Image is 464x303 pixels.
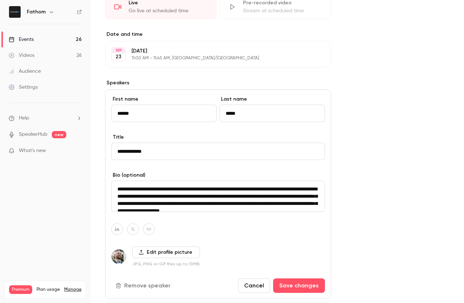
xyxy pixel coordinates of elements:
label: Bio (optional) [111,172,325,179]
iframe: Noticeable Trigger [73,148,82,154]
label: Date and time [105,31,331,38]
button: Remove speaker [111,278,176,293]
label: First name [111,96,217,103]
p: 23 [116,53,121,60]
li: help-dropdown-opener [9,114,82,122]
h6: Fathom [27,8,46,16]
div: Go live at scheduled time [129,7,208,14]
label: Edit profile picture [132,247,200,258]
button: Save changes [273,278,325,293]
p: [DATE] [131,47,293,55]
span: Help [19,114,29,122]
div: Stream at scheduled time [243,7,322,14]
span: Premium [9,285,32,294]
p: 11:00 AM - 11:45 AM, [GEOGRAPHIC_DATA]/[GEOGRAPHIC_DATA] [131,55,293,61]
span: What's new [19,147,46,155]
div: SEP [112,48,125,53]
label: Last name [220,96,325,103]
img: Fathom [9,6,21,18]
span: Plan usage [37,287,60,293]
div: Settings [9,84,38,91]
span: new [52,131,66,138]
label: Title [111,134,325,141]
div: Events [9,36,34,43]
a: Manage [64,287,81,293]
a: SpeakerHub [19,131,47,138]
p: JPG, PNG or GIF files up to 10MB [132,261,200,267]
div: Videos [9,52,34,59]
label: Speakers [105,79,331,87]
img: Andrew Moyer [112,249,126,264]
button: Cancel [238,278,270,293]
div: Audience [9,68,41,75]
